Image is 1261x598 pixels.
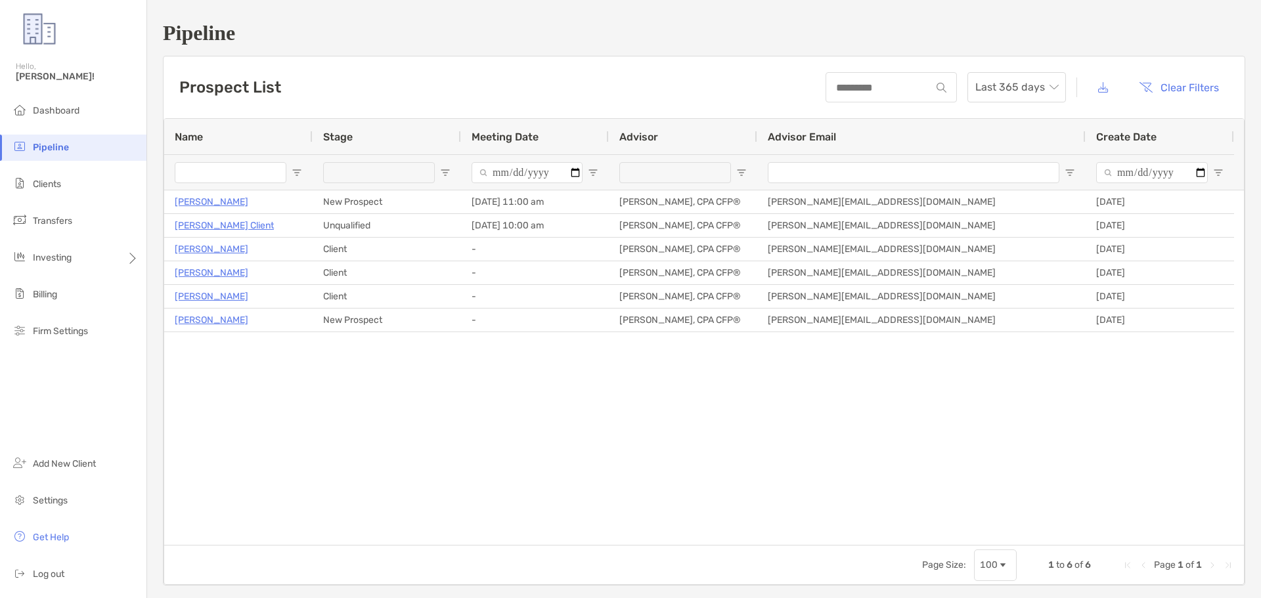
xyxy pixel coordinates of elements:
[16,71,139,82] span: [PERSON_NAME]!
[33,252,72,263] span: Investing
[1086,309,1234,331] div: [DATE]
[609,285,757,308] div: [PERSON_NAME], CPA CFP®
[757,190,1086,213] div: [PERSON_NAME][EMAIL_ADDRESS][DOMAIN_NAME]
[1086,261,1234,284] div: [DATE]
[33,326,88,337] span: Firm Settings
[313,238,461,261] div: Client
[1065,167,1075,178] button: Open Filter Menu
[33,179,61,190] span: Clients
[768,131,836,143] span: Advisor Email
[33,568,64,580] span: Log out
[1196,559,1202,570] span: 1
[1096,131,1157,143] span: Create Date
[461,285,609,308] div: -
[175,194,248,210] a: [PERSON_NAME]
[980,559,998,570] div: 100
[922,559,966,570] div: Page Size:
[461,309,609,331] div: -
[1086,190,1234,213] div: [DATE]
[33,532,69,543] span: Get Help
[313,261,461,284] div: Client
[33,495,68,506] span: Settings
[179,78,281,96] h3: Prospect List
[1138,560,1149,570] div: Previous Page
[1178,559,1184,570] span: 1
[472,131,539,143] span: Meeting Date
[1207,560,1218,570] div: Next Page
[757,309,1086,331] div: [PERSON_NAME][EMAIL_ADDRESS][DOMAIN_NAME]
[12,565,28,581] img: logout icon
[12,249,28,265] img: investing icon
[1213,167,1224,178] button: Open Filter Menu
[16,5,63,53] img: Zoe Logo
[12,286,28,301] img: billing icon
[736,167,747,178] button: Open Filter Menu
[937,83,946,93] img: input icon
[588,167,598,178] button: Open Filter Menu
[175,131,203,143] span: Name
[12,212,28,228] img: transfers icon
[609,190,757,213] div: [PERSON_NAME], CPA CFP®
[609,309,757,331] div: [PERSON_NAME], CPA CFP®
[975,73,1058,102] span: Last 365 days
[1056,559,1065,570] span: to
[1096,162,1208,183] input: Create Date Filter Input
[12,492,28,507] img: settings icon
[757,285,1086,308] div: [PERSON_NAME][EMAIL_ADDRESS][DOMAIN_NAME]
[33,289,57,300] span: Billing
[974,549,1017,581] div: Page Size
[619,131,658,143] span: Advisor
[12,175,28,191] img: clients icon
[163,21,1245,45] h1: Pipeline
[175,312,248,328] a: [PERSON_NAME]
[12,455,28,471] img: add_new_client icon
[292,167,302,178] button: Open Filter Menu
[313,285,461,308] div: Client
[1086,285,1234,308] div: [DATE]
[1085,559,1091,570] span: 6
[1129,73,1229,102] button: Clear Filters
[175,241,248,257] a: [PERSON_NAME]
[33,458,96,469] span: Add New Client
[1067,559,1073,570] span: 6
[33,215,72,226] span: Transfers
[12,139,28,154] img: pipeline icon
[757,261,1086,284] div: [PERSON_NAME][EMAIL_ADDRESS][DOMAIN_NAME]
[12,528,28,544] img: get-help icon
[175,162,286,183] input: Name Filter Input
[1086,238,1234,261] div: [DATE]
[1223,560,1233,570] div: Last Page
[461,190,609,213] div: [DATE] 11:00 am
[313,214,461,237] div: Unqualified
[323,131,353,143] span: Stage
[757,238,1086,261] div: [PERSON_NAME][EMAIL_ADDRESS][DOMAIN_NAME]
[472,162,583,183] input: Meeting Date Filter Input
[1154,559,1176,570] span: Page
[313,309,461,331] div: New Prospect
[461,214,609,237] div: [DATE] 10:00 am
[1074,559,1083,570] span: of
[1122,560,1133,570] div: First Page
[768,162,1059,183] input: Advisor Email Filter Input
[1086,214,1234,237] div: [DATE]
[175,217,274,234] a: [PERSON_NAME] Client
[12,322,28,338] img: firm-settings icon
[609,214,757,237] div: [PERSON_NAME], CPA CFP®
[609,238,757,261] div: [PERSON_NAME], CPA CFP®
[12,102,28,117] img: dashboard icon
[1185,559,1194,570] span: of
[1048,559,1054,570] span: 1
[33,105,79,116] span: Dashboard
[757,214,1086,237] div: [PERSON_NAME][EMAIL_ADDRESS][DOMAIN_NAME]
[175,265,248,281] a: [PERSON_NAME]
[175,288,248,305] a: [PERSON_NAME]
[461,261,609,284] div: -
[33,142,69,153] span: Pipeline
[609,261,757,284] div: [PERSON_NAME], CPA CFP®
